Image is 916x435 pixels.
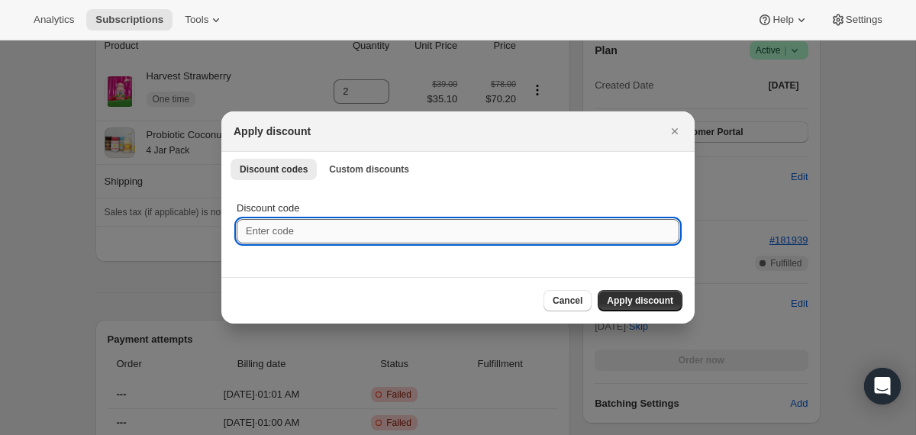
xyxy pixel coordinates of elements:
span: Apply discount [607,295,673,307]
button: Settings [821,9,892,31]
h2: Apply discount [234,124,311,139]
span: Discount codes [240,163,308,176]
span: Help [772,14,793,26]
div: Open Intercom Messenger [864,368,901,404]
button: Apply discount [598,290,682,311]
button: Tools [176,9,233,31]
button: Close [664,121,685,142]
button: Cancel [543,290,592,311]
input: Enter code [237,219,679,243]
button: Help [748,9,818,31]
span: Tools [185,14,208,26]
button: Subscriptions [86,9,173,31]
span: Analytics [34,14,74,26]
span: Discount code [237,202,299,214]
button: Discount codes [231,159,317,180]
span: Subscriptions [95,14,163,26]
span: Settings [846,14,882,26]
span: Custom discounts [329,163,409,176]
div: Discount codes [221,185,695,277]
button: Analytics [24,9,83,31]
span: Cancel [553,295,582,307]
button: Custom discounts [320,159,418,180]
